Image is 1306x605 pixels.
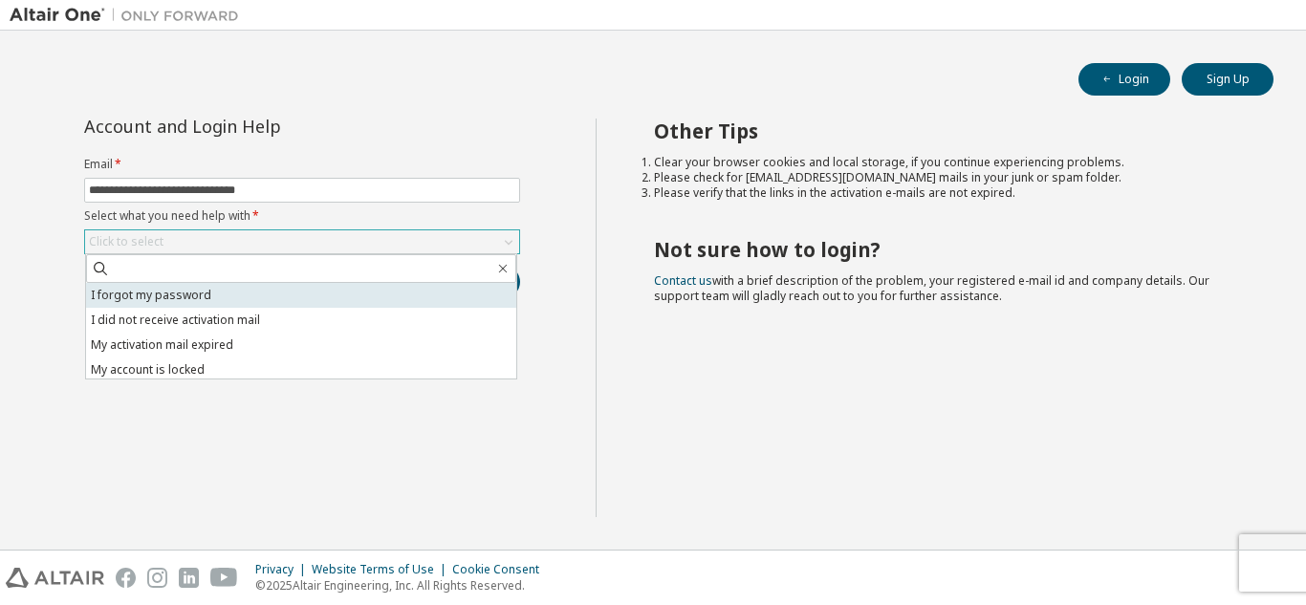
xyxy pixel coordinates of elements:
div: Click to select [89,234,163,249]
h2: Not sure how to login? [654,237,1240,262]
button: Login [1078,63,1170,96]
img: youtube.svg [210,568,238,588]
label: Email [84,157,520,172]
li: I forgot my password [86,283,516,308]
li: Please check for [EMAIL_ADDRESS][DOMAIN_NAME] mails in your junk or spam folder. [654,170,1240,185]
a: Contact us [654,272,712,289]
span: with a brief description of the problem, your registered e-mail id and company details. Our suppo... [654,272,1209,304]
li: Clear your browser cookies and local storage, if you continue experiencing problems. [654,155,1240,170]
img: altair_logo.svg [6,568,104,588]
div: Cookie Consent [452,562,551,577]
div: Click to select [85,230,519,253]
button: Sign Up [1182,63,1273,96]
label: Select what you need help with [84,208,520,224]
div: Website Terms of Use [312,562,452,577]
img: instagram.svg [147,568,167,588]
img: facebook.svg [116,568,136,588]
div: Privacy [255,562,312,577]
div: Account and Login Help [84,119,433,134]
li: Please verify that the links in the activation e-mails are not expired. [654,185,1240,201]
h2: Other Tips [654,119,1240,143]
img: Altair One [10,6,249,25]
img: linkedin.svg [179,568,199,588]
p: © 2025 Altair Engineering, Inc. All Rights Reserved. [255,577,551,594]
